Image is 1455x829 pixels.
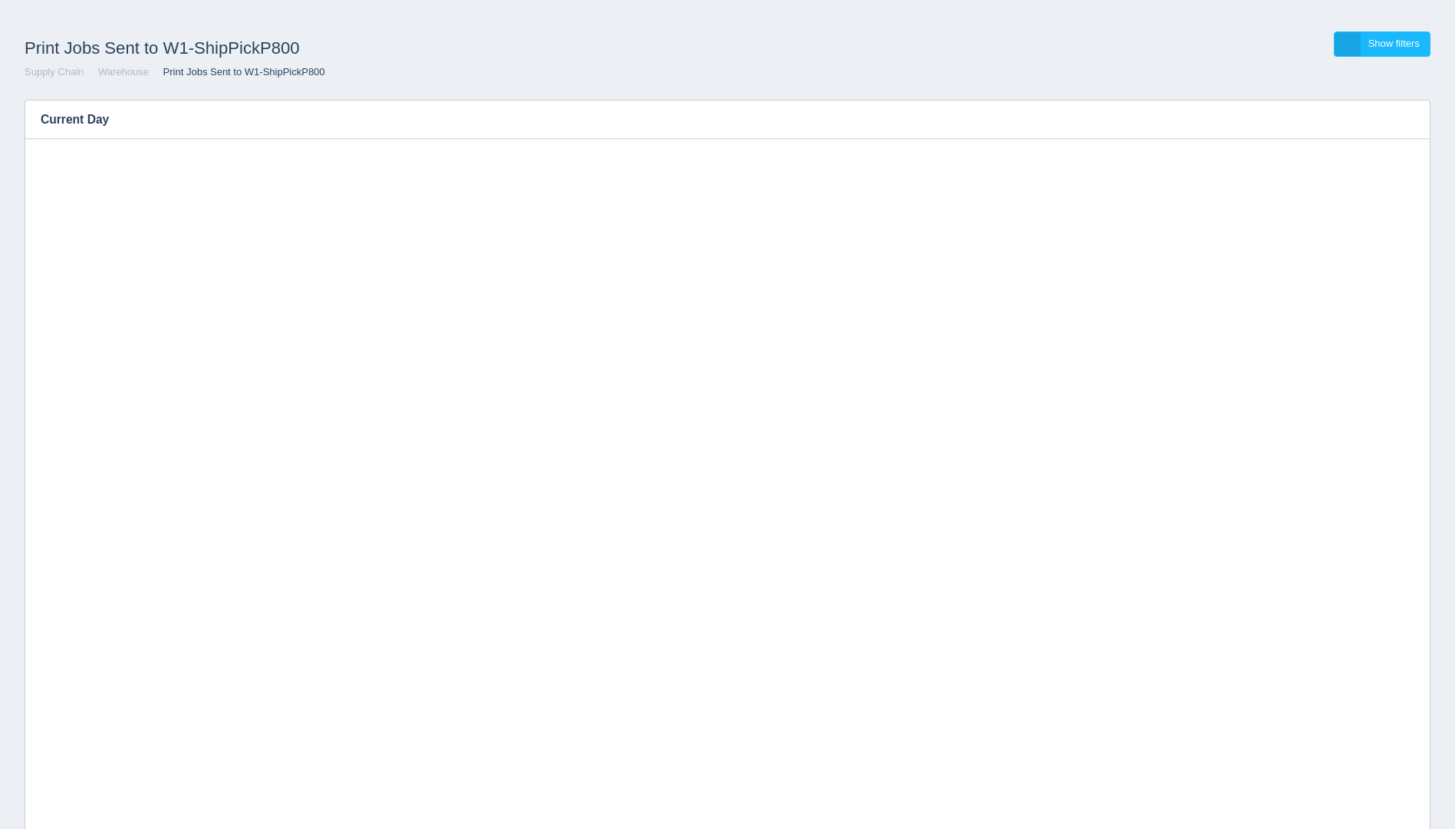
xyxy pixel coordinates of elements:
a: Show filters [1334,31,1430,57]
h3: Current Day [25,101,1383,139]
a: Warehouse [98,66,149,78]
a: Supply Chain [25,66,84,78]
h1: Print Jobs Sent to W1-ShipPickP800 [25,31,728,65]
li: Print Jobs Sent to W1-ShipPickP800 [152,65,325,80]
span: Show filters [1368,38,1420,49]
